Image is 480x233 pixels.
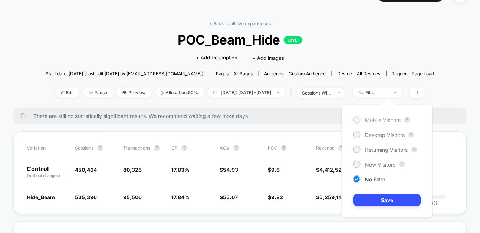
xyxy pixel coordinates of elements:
span: 80,328 [123,167,142,173]
div: Trigger: [392,71,434,76]
button: ? [411,147,417,152]
img: end [277,92,280,93]
img: edit [61,91,65,94]
span: Device: [332,71,386,76]
p: LIVE [284,36,302,44]
span: 17.83 % [171,167,190,173]
span: $ [316,167,345,173]
button: Save [353,194,421,206]
span: CR [171,145,178,151]
span: all devices [357,71,381,76]
span: Preview [117,88,152,98]
a: < Back to all live experiences [209,21,271,26]
span: Edit [55,88,80,98]
span: + Add Description [196,54,237,62]
span: + Add Images [252,55,284,61]
span: Mobile Visitors [365,117,401,123]
span: | [289,88,297,98]
span: Page Load [412,71,434,76]
span: AOV [220,145,230,151]
span: $ [268,167,280,173]
span: Allocation: 50% [155,88,204,98]
button: ? [399,161,405,167]
span: 5,259,149 [319,194,345,200]
span: 54.93 [223,167,238,173]
span: Sessions [75,145,93,151]
span: $ [268,194,283,200]
span: Pause [83,88,113,98]
button: ? [404,117,410,123]
span: (without changes) [27,173,60,178]
span: 9.8 [271,167,280,173]
div: No Filter [359,90,388,95]
img: calendar [213,91,217,94]
span: $ [220,167,238,173]
span: Desktop Visitors [365,132,405,138]
span: $ [220,194,238,200]
div: Audience: [264,71,326,76]
span: 95,506 [123,194,142,200]
span: PSV [268,145,277,151]
button: ? [281,145,287,151]
button: ? [181,145,187,151]
img: rebalance [161,91,164,95]
span: 9.82 [271,194,283,200]
img: end [89,91,93,94]
button: ? [233,145,239,151]
button: ? [408,132,414,138]
span: Custom Audience [289,71,326,76]
span: Variation [27,145,68,151]
span: 17.84 % [171,194,190,200]
span: 450,464 [75,167,97,173]
img: end [338,92,340,93]
span: Start date: [DATE] (Last edit [DATE] by [EMAIL_ADDRESS][DOMAIN_NAME]) [46,71,203,76]
span: all pages [234,71,253,76]
span: There are still no statistically significant results. We recommend waiting a few more days [33,113,452,119]
span: Hide_Beam [27,194,55,200]
span: Transactions [123,145,150,151]
span: $ [316,194,345,200]
span: 535,396 [75,194,97,200]
span: [DATE]: [DATE] - [DATE] [208,88,285,98]
p: Control [27,166,68,178]
span: No Filter [365,176,385,183]
div: Pages: [216,71,253,76]
span: 55.07 [223,194,238,200]
button: ? [154,145,160,151]
span: Revenue [316,145,335,151]
img: end [394,92,397,93]
span: 4,412,522 [319,167,345,173]
span: Returning Visitors [365,147,408,153]
span: New Visitors [365,161,395,168]
div: sessions with impression [302,90,332,96]
button: ? [97,145,103,151]
span: POC_Beam_Hide [65,32,415,47]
